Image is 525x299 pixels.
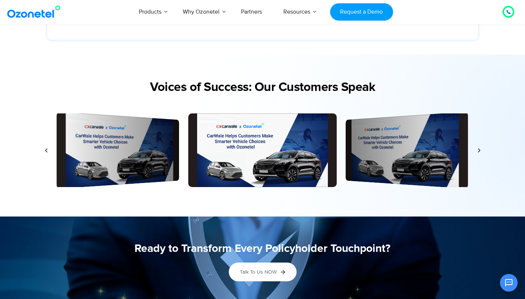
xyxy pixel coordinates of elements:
[188,113,337,187] div: 2 / 3
[500,274,518,292] button: Open chat
[229,263,297,281] a: Talk to Us NOW
[43,148,49,153] div: Previous slide
[476,148,482,153] div: Next slide
[188,113,337,187] a: image 17
[40,80,486,95] h2: Voices of Success: Our Customers Speak
[240,269,277,275] span: Talk to Us NOW
[346,112,468,189] div: 3 / 3
[40,242,486,255] h5: Ready to Transform Every Policyholder Touchpoint?
[330,3,393,21] a: Request a Demo
[57,112,179,189] div: 1 / 3
[40,113,486,187] div: Slides
[57,112,179,189] a: image 17
[346,112,468,189] a: image 17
